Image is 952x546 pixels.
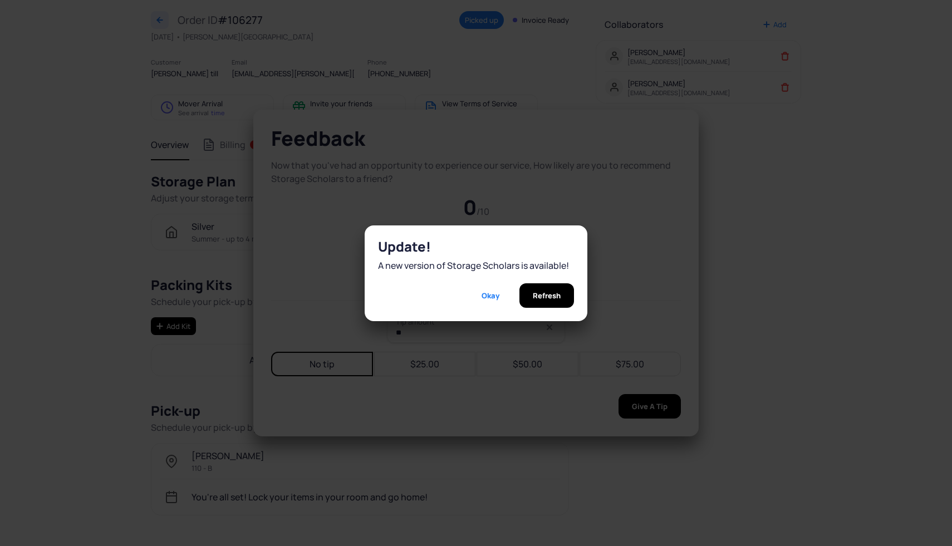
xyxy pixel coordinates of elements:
button: Okay [468,283,513,308]
span: Okay [482,283,499,308]
div: A new version of Storage Scholars is available! [378,259,574,272]
button: Refresh [519,283,574,308]
span: Refresh [533,283,561,308]
h2: Update! [378,239,574,254]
